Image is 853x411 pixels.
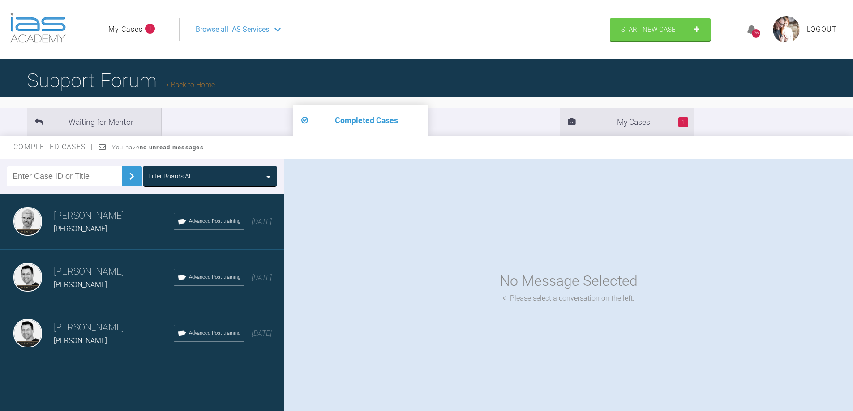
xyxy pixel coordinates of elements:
img: profile.png [773,16,800,43]
div: Filter Boards: All [148,171,192,181]
span: [PERSON_NAME] [54,336,107,345]
img: Ross Hobson [13,207,42,236]
h3: [PERSON_NAME] [54,264,174,280]
img: chevronRight.28bd32b0.svg [124,169,139,183]
strong: no unread messages [140,144,204,151]
li: Waiting for Mentor [27,108,161,136]
span: Advanced Post-training [189,329,240,337]
input: Enter Case ID or Title [7,166,122,186]
span: 1 [145,24,155,34]
a: My Cases [108,24,143,35]
span: Browse all IAS Services [196,24,269,35]
span: Advanced Post-training [189,273,240,281]
div: Please select a conversation on the left. [503,292,634,304]
span: [DATE] [252,329,272,338]
li: My Cases [560,108,694,136]
h3: [PERSON_NAME] [54,208,174,224]
img: logo-light.3e3ef733.png [10,13,66,43]
a: Logout [807,24,837,35]
div: 26 [752,29,760,38]
li: Completed Cases [293,105,428,136]
span: [DATE] [252,217,272,226]
span: Completed Cases [13,143,93,151]
span: You have [112,144,204,151]
a: Start New Case [610,18,711,41]
span: [DATE] [252,273,272,282]
span: Start New Case [621,25,676,34]
span: Advanced Post-training [189,217,240,225]
img: Zaid Esmail [13,263,42,292]
div: No Message Selected [500,270,638,292]
h3: [PERSON_NAME] [54,320,174,335]
span: 1 [678,117,688,127]
span: [PERSON_NAME] [54,225,107,233]
a: Back to Home [166,81,215,89]
h1: Support Forum [27,65,215,96]
span: [PERSON_NAME] [54,280,107,289]
img: Zaid Esmail [13,319,42,347]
